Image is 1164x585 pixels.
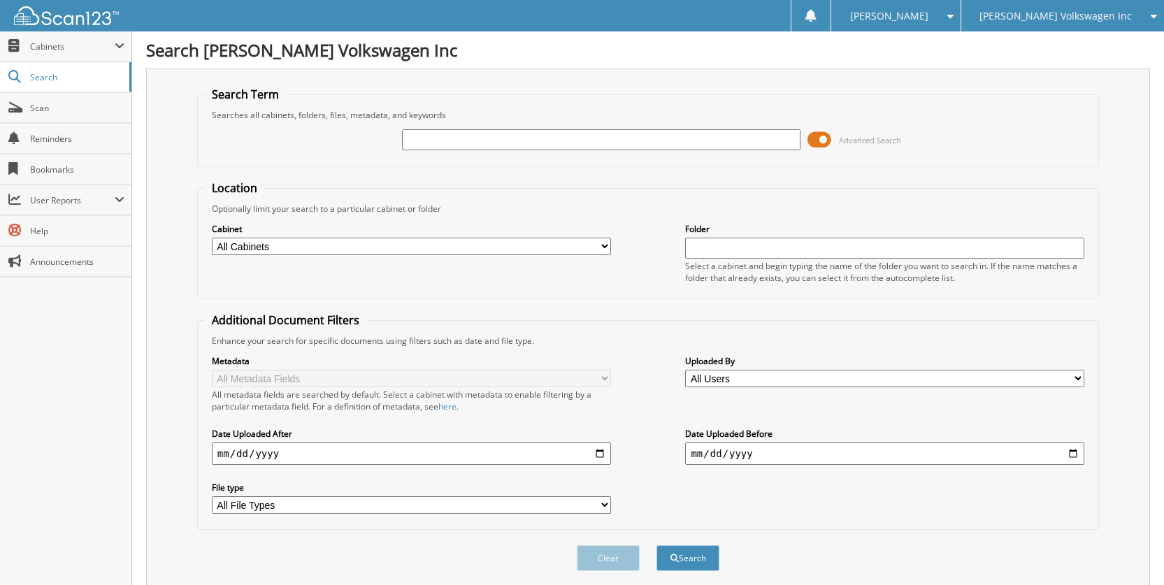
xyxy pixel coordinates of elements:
[979,12,1132,20] span: [PERSON_NAME] Volkswagen Inc
[212,482,611,493] label: File type
[30,102,124,114] span: Scan
[212,355,611,367] label: Metadata
[14,6,119,25] img: scan123-logo-white.svg
[212,389,611,412] div: All metadata fields are searched by default. Select a cabinet with metadata to enable filtering b...
[205,87,286,102] legend: Search Term
[205,180,264,196] legend: Location
[30,194,115,206] span: User Reports
[685,355,1084,367] label: Uploaded By
[656,545,719,571] button: Search
[839,135,901,145] span: Advanced Search
[685,428,1084,440] label: Date Uploaded Before
[30,164,124,175] span: Bookmarks
[205,335,1091,347] div: Enhance your search for specific documents using filters such as date and file type.
[146,38,1150,62] h1: Search [PERSON_NAME] Volkswagen Inc
[30,71,122,83] span: Search
[577,545,640,571] button: Clear
[685,223,1084,235] label: Folder
[212,428,611,440] label: Date Uploaded After
[30,256,124,268] span: Announcements
[30,225,124,237] span: Help
[850,12,928,20] span: [PERSON_NAME]
[212,442,611,465] input: start
[685,260,1084,284] div: Select a cabinet and begin typing the name of the folder you want to search in. If the name match...
[30,133,124,145] span: Reminders
[205,109,1091,121] div: Searches all cabinets, folders, files, metadata, and keywords
[205,203,1091,215] div: Optionally limit your search to a particular cabinet or folder
[212,223,611,235] label: Cabinet
[30,41,115,52] span: Cabinets
[438,400,457,412] a: here
[205,312,366,328] legend: Additional Document Filters
[685,442,1084,465] input: end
